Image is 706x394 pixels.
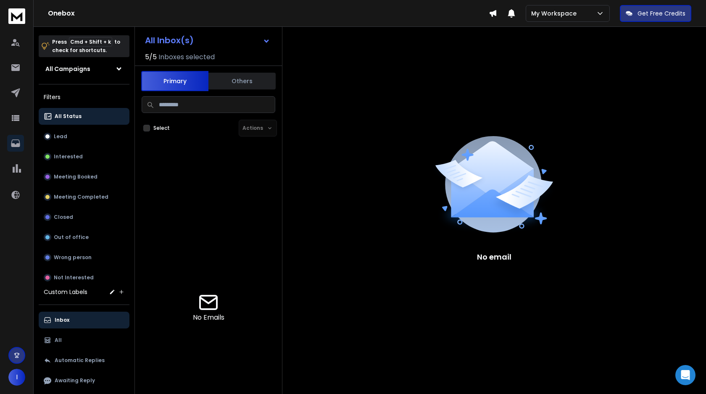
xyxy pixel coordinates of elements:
button: Out of office [39,229,129,246]
button: Get Free Credits [620,5,691,22]
h1: All Inbox(s) [145,36,194,45]
button: Meeting Booked [39,168,129,185]
p: Closed [54,214,73,221]
img: logo [8,8,25,24]
span: Cmd + Shift + k [69,37,112,47]
button: Lead [39,128,129,145]
div: Open Intercom Messenger [675,365,695,385]
button: Meeting Completed [39,189,129,205]
h3: Custom Labels [44,288,87,296]
h3: Inboxes selected [158,52,215,62]
p: Inbox [55,317,69,323]
button: I [8,369,25,386]
button: All [39,332,129,349]
p: My Workspace [531,9,580,18]
p: Wrong person [54,254,92,261]
p: Get Free Credits [638,9,685,18]
p: Interested [54,153,83,160]
p: Automatic Replies [55,357,105,364]
button: Not Interested [39,269,129,286]
p: Meeting Booked [54,173,97,180]
h3: Filters [39,91,129,103]
p: All [55,337,62,344]
p: Press to check for shortcuts. [52,38,120,55]
p: Meeting Completed [54,194,108,200]
button: Others [208,72,276,90]
p: Awaiting Reply [55,377,95,384]
button: Interested [39,148,129,165]
h1: Onebox [48,8,489,18]
p: No Emails [193,313,224,323]
button: Primary [141,71,208,91]
button: Inbox [39,312,129,328]
span: 5 / 5 [145,52,157,62]
button: All Status [39,108,129,125]
button: Automatic Replies [39,352,129,369]
button: Awaiting Reply [39,372,129,389]
h1: All Campaigns [45,65,90,73]
p: Not Interested [54,274,94,281]
button: All Campaigns [39,60,129,77]
p: All Status [55,113,82,120]
p: No email [477,251,511,263]
p: Out of office [54,234,89,241]
button: Wrong person [39,249,129,266]
button: All Inbox(s) [138,32,277,49]
label: Select [153,125,170,131]
button: Closed [39,209,129,226]
p: Lead [54,133,67,140]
